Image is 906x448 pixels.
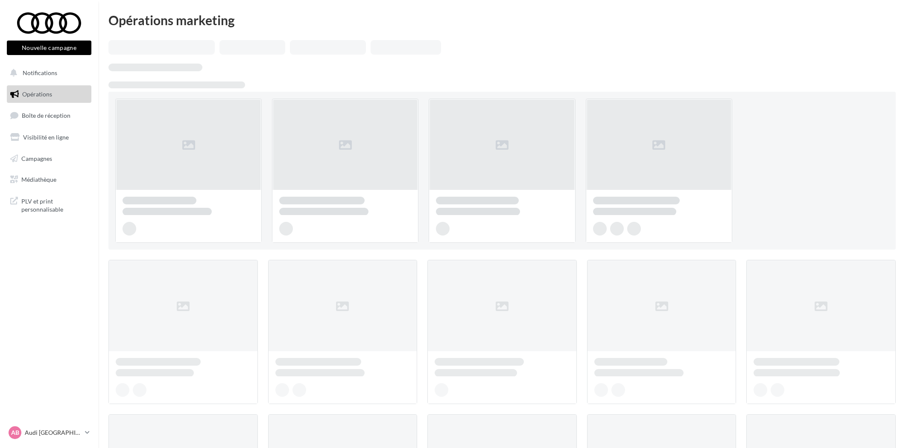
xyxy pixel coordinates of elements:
[5,85,93,103] a: Opérations
[11,428,19,437] span: AB
[22,112,70,119] span: Boîte de réception
[21,154,52,162] span: Campagnes
[22,90,52,98] span: Opérations
[5,64,90,82] button: Notifications
[5,106,93,125] a: Boîte de réception
[23,69,57,76] span: Notifications
[7,41,91,55] button: Nouvelle campagne
[21,195,88,214] span: PLV et print personnalisable
[5,128,93,146] a: Visibilité en ligne
[5,171,93,189] a: Médiathèque
[23,134,69,141] span: Visibilité en ligne
[5,192,93,217] a: PLV et print personnalisable
[5,150,93,168] a: Campagnes
[21,176,56,183] span: Médiathèque
[108,14,896,26] div: Opérations marketing
[7,425,91,441] a: AB Audi [GEOGRAPHIC_DATA]
[25,428,82,437] p: Audi [GEOGRAPHIC_DATA]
